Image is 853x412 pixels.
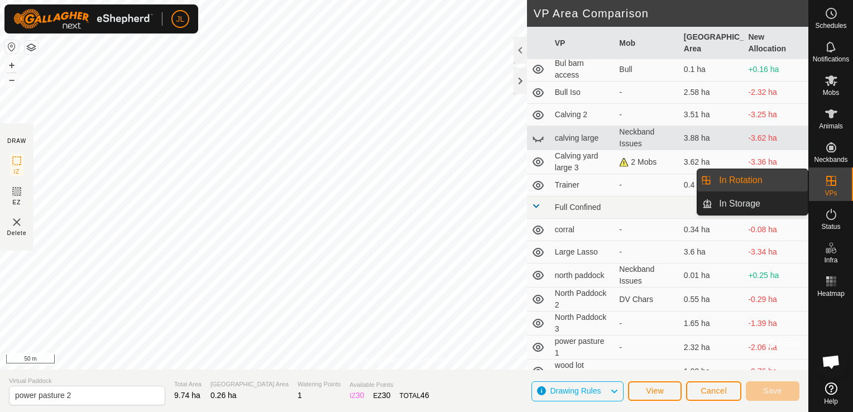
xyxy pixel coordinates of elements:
div: Open chat [814,345,848,379]
a: Help [809,378,853,409]
td: 0.55 ha [679,288,744,312]
span: In Rotation [719,174,762,187]
li: In Rotation [697,169,808,191]
div: - [619,246,675,258]
td: 2.58 ha [679,82,744,104]
td: 3.88 ha [679,126,744,150]
span: Delete [7,229,27,237]
span: View [646,386,664,395]
div: - [619,366,675,377]
div: Neckband Issues [619,126,675,150]
button: View [628,381,682,401]
span: [GEOGRAPHIC_DATA] Area [210,380,289,389]
span: 0.26 ha [210,391,237,400]
span: Cancel [701,386,727,395]
div: - [619,342,675,353]
span: VPs [825,190,837,197]
td: 0.01 ha [679,264,744,288]
span: 9.74 ha [174,391,200,400]
div: IZ [349,390,364,401]
button: Map Layers [25,41,38,54]
td: +0.16 ha [744,58,808,82]
div: Bull [619,64,675,75]
th: Mob [615,27,679,60]
td: 0.1 ha [679,58,744,82]
span: Notifications [813,56,849,63]
span: 30 [356,391,365,400]
td: Bul barn access [550,58,615,82]
td: -3.62 ha [744,126,808,150]
td: 3.6 ha [679,241,744,264]
div: DRAW [7,137,26,145]
td: calving large [550,126,615,150]
td: 2.32 ha [679,336,744,360]
td: -3.36 ha [744,150,808,174]
th: [GEOGRAPHIC_DATA] Area [679,27,744,60]
td: -2.06 ha [744,336,808,360]
span: EZ [13,198,21,207]
span: In Storage [719,197,760,210]
span: Status [821,223,840,230]
button: Save [746,381,799,401]
a: Privacy Policy [360,355,402,365]
span: Animals [819,123,843,130]
span: 46 [420,391,429,400]
td: 0.4 ha [679,174,744,197]
li: In Storage [697,193,808,215]
span: 1 [298,391,302,400]
td: 3.62 ha [679,150,744,174]
span: Save [763,386,782,395]
th: VP [550,27,615,60]
td: -0.08 ha [744,219,808,241]
img: VP [10,215,23,229]
div: - [619,224,675,236]
td: North Paddock 3 [550,312,615,336]
button: Reset Map [5,40,18,54]
div: TOTAL [400,390,429,401]
span: Total Area [174,380,202,389]
td: -1.39 ha [744,312,808,336]
span: Neckbands [814,156,847,163]
td: -0.29 ha [744,288,808,312]
h2: VP Area Comparison [534,7,808,20]
td: 1.02 ha [679,360,744,384]
span: Available Points [349,380,429,390]
div: 2 Mobs [619,156,675,168]
span: Full Confined [555,203,601,212]
button: – [5,73,18,87]
div: - [619,179,675,191]
span: 30 [382,391,391,400]
span: Mobs [823,89,839,96]
td: -2.32 ha [744,82,808,104]
div: Neckband Issues [619,264,675,287]
div: - [619,109,675,121]
td: Trainer [550,174,615,197]
td: wood lot capture [550,360,615,384]
td: Large Lasso [550,241,615,264]
td: north paddock [550,264,615,288]
span: Help [824,398,838,405]
div: EZ [373,390,391,401]
span: Schedules [815,22,846,29]
span: JL [176,13,185,25]
td: -3.25 ha [744,104,808,126]
span: Drawing Rules [550,386,601,395]
td: Bull Iso [550,82,615,104]
a: Contact Us [415,355,448,365]
span: Infra [824,257,837,264]
a: In Storage [712,193,808,215]
td: 3.51 ha [679,104,744,126]
a: In Rotation [712,169,808,191]
button: + [5,59,18,72]
img: Gallagher Logo [13,9,153,29]
td: Calving 2 [550,104,615,126]
button: Cancel [686,381,741,401]
th: New Allocation [744,27,808,60]
div: - [619,87,675,98]
td: power pasture 1 [550,336,615,360]
td: +0.25 ha [744,264,808,288]
td: 0.34 ha [679,219,744,241]
div: DV Chars [619,294,675,305]
td: 1.65 ha [679,312,744,336]
span: Virtual Paddock [9,376,165,386]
